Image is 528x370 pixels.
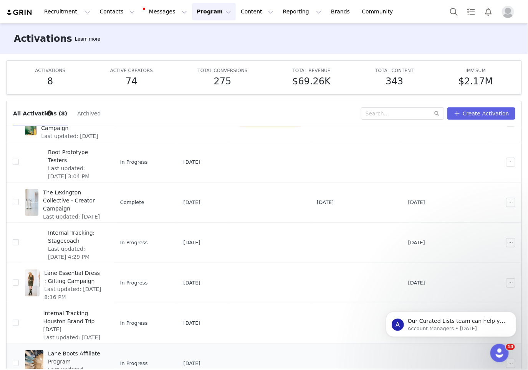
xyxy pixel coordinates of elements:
span: TOTAL CONVERSIONS [198,68,248,73]
span: Last updated: [DATE] 8:16 PM [44,285,103,301]
span: In Progress [120,239,148,247]
button: Content [236,3,278,20]
img: grin logo [6,9,33,16]
input: Search... [361,107,444,120]
i: icon: search [434,111,440,116]
button: Contacts [95,3,139,20]
span: [DATE] [184,319,200,327]
div: Tooltip anchor [46,110,53,117]
span: ACTIVE CREATORS [110,68,153,73]
span: Last updated: [DATE] 3:04 PM [48,164,103,181]
h5: 275 [214,74,232,88]
span: The Lexington Collective - Creator Campaign [43,189,103,213]
span: Internal Tracking Houston Brand Trip [DATE] [43,309,103,334]
img: placeholder-profile.jpg [502,6,514,18]
span: [DATE] [184,158,200,166]
span: Lane Boots Affiliate Program [48,350,103,366]
span: Lane Essential Dress : Gifting Campaign [44,269,103,285]
a: Internal Tracking: StagecoachLast updated: [DATE] 4:29 PM [25,227,108,258]
span: 14 [506,344,515,350]
a: Lane Essential Dress : Gifting CampaignLast updated: [DATE] 8:16 PM [25,268,108,298]
button: Reporting [278,3,326,20]
span: In Progress [120,360,148,367]
span: [DATE] [317,199,334,206]
button: Program [192,3,236,20]
span: Last updated: [DATE] 6:00 PM [43,213,103,229]
a: Community [358,3,401,20]
iframe: Intercom live chat [490,344,509,362]
h5: 343 [386,74,404,88]
span: [DATE] [408,239,425,247]
span: [DATE] [408,279,425,287]
span: [DATE] [184,279,200,287]
button: Recruitment [40,3,95,20]
span: In Progress [120,319,148,327]
span: ACTIVATIONS [35,68,65,73]
button: Archived [77,107,101,120]
span: [DATE] [184,360,200,367]
a: Tasks [463,3,480,20]
span: [DATE] [184,199,200,206]
span: Boot Prototype Testers [48,148,103,164]
h5: $69.26K [292,74,331,88]
span: Internal Tracking: Stagecoach [48,229,103,245]
button: Create Activation [447,107,515,120]
button: Search [445,3,462,20]
span: [DATE] [184,239,200,247]
a: Brands [326,3,357,20]
div: Tooltip anchor [73,35,102,43]
span: [DATE] [408,199,425,206]
span: IMV SUM [466,68,486,73]
span: Last updated: [DATE] 9:00 AM [41,132,103,148]
h3: Activations [14,32,72,46]
h5: $2.17M [458,74,493,88]
span: TOTAL CONTENT [376,68,414,73]
a: Internal Tracking Houston Brand Trip [DATE]Last updated: [DATE] 7:27 PM [25,308,108,339]
a: The Lexington Collective - Creator CampaignLast updated: [DATE] 6:00 PM [25,187,108,218]
span: In Progress [120,158,148,166]
button: Profile [497,6,522,18]
iframe: Intercom notifications message [374,296,528,349]
span: Last updated: [DATE] 4:29 PM [48,245,103,261]
h5: 74 [126,74,137,88]
span: Complete [120,199,144,206]
span: In Progress [120,279,148,287]
button: Notifications [480,3,497,20]
a: Copy of The Lexington Collective - Creator CampaignLast updated: [DATE] 9:00 AM [25,107,108,137]
button: Messages [140,3,192,20]
button: All Activations (8) [13,107,68,120]
h5: 8 [47,74,53,88]
a: Boot Prototype TestersLast updated: [DATE] 3:04 PM [25,147,108,178]
span: TOTAL REVENUE [293,68,331,73]
span: Last updated: [DATE] 7:27 PM [43,334,103,350]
